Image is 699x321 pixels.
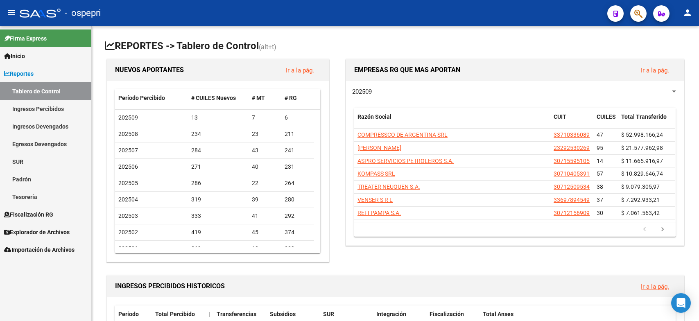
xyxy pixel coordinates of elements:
div: 7 [252,113,278,122]
span: 33697894549 [554,197,590,203]
span: 202501 [118,245,138,252]
mat-icon: menu [7,8,16,18]
datatable-header-cell: CUILES [593,108,618,135]
span: REFI PAMPA S.A. [357,210,401,216]
span: 95 [597,145,603,151]
button: Ir a la pág. [634,279,676,294]
span: Total Percibido [155,311,195,317]
span: Total Anses [483,311,514,317]
div: 319 [191,195,245,204]
div: 60 [252,244,278,253]
datatable-header-cell: # MT [249,89,281,107]
div: 271 [191,162,245,172]
a: Ir a la pág. [286,67,314,74]
span: INGRESOS PERCIBIDOS HISTORICOS [115,282,225,290]
datatable-header-cell: # CUILES Nuevos [188,89,249,107]
button: Ir a la pág. [279,63,321,78]
span: 202504 [118,196,138,203]
span: $ 11.665.916,97 [621,158,663,164]
span: Reportes [4,69,34,78]
span: # CUILES Nuevos [191,95,236,101]
button: Ir a la pág. [634,63,676,78]
div: 374 [285,228,311,237]
span: 202505 [118,180,138,186]
span: 202503 [118,212,138,219]
span: 30 [597,210,603,216]
div: 280 [285,195,311,204]
span: 33710336089 [554,131,590,138]
span: VENSER S R L [357,197,393,203]
span: COMPRESSCO DE ARGENTINA SRL [357,131,448,138]
span: 202509 [118,114,138,121]
datatable-header-cell: Período Percibido [115,89,188,107]
span: NUEVOS APORTANTES [115,66,184,74]
span: Fiscalización [430,311,464,317]
div: 43 [252,146,278,155]
span: $ 21.577.962,98 [621,145,663,151]
span: [PERSON_NAME] [357,145,401,151]
span: - ospepri [65,4,101,22]
div: 39 [252,195,278,204]
span: 30710405391 [554,170,590,177]
span: 202506 [118,163,138,170]
span: Importación de Archivos [4,245,75,254]
a: go to previous page [637,225,652,234]
span: $ 52.998.166,24 [621,131,663,138]
div: Open Intercom Messenger [671,293,691,313]
div: 241 [285,146,311,155]
div: 13 [191,113,245,122]
span: | [208,311,210,317]
span: 202507 [118,147,138,154]
span: 38 [597,183,603,190]
div: 284 [191,146,245,155]
span: TREATER NEUQUEN S.A. [357,183,420,190]
div: 264 [285,179,311,188]
span: (alt+t) [259,43,276,51]
div: 286 [191,179,245,188]
span: 30712156909 [554,210,590,216]
div: 292 [285,211,311,221]
datatable-header-cell: CUIT [550,108,593,135]
a: Ir a la pág. [641,283,669,290]
span: 30715595105 [554,158,590,164]
span: 202502 [118,229,138,235]
span: 57 [597,170,603,177]
div: 234 [191,129,245,139]
span: Total Transferido [621,113,667,120]
span: # MT [252,95,265,101]
div: 23 [252,129,278,139]
span: Razón Social [357,113,391,120]
span: 202508 [118,131,138,137]
span: SUR [323,311,334,317]
span: 14 [597,158,603,164]
div: 22 [252,179,278,188]
div: 369 [191,244,245,253]
h1: REPORTES -> Tablero de Control [105,39,686,54]
span: $ 10.829.646,74 [621,170,663,177]
span: $ 7.061.563,42 [621,210,660,216]
span: EMPRESAS RG QUE MAS APORTAN [354,66,460,74]
span: Inicio [4,52,25,61]
span: Integración [376,311,406,317]
a: Ir a la pág. [641,67,669,74]
span: CUIT [554,113,566,120]
datatable-header-cell: Razón Social [354,108,550,135]
span: Período Percibido [118,95,165,101]
div: 333 [191,211,245,221]
a: go to next page [655,225,670,234]
span: 202509 [352,88,372,95]
span: $ 7.292.933,21 [621,197,660,203]
div: 231 [285,162,311,172]
datatable-header-cell: Total Transferido [618,108,675,135]
mat-icon: person [683,8,692,18]
span: Fiscalización RG [4,210,53,219]
div: 6 [285,113,311,122]
div: 41 [252,211,278,221]
span: $ 9.079.305,97 [621,183,660,190]
span: Explorador de Archivos [4,228,70,237]
div: 40 [252,162,278,172]
span: 37 [597,197,603,203]
span: CUILES [597,113,616,120]
div: 45 [252,228,278,237]
span: Firma Express [4,34,47,43]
